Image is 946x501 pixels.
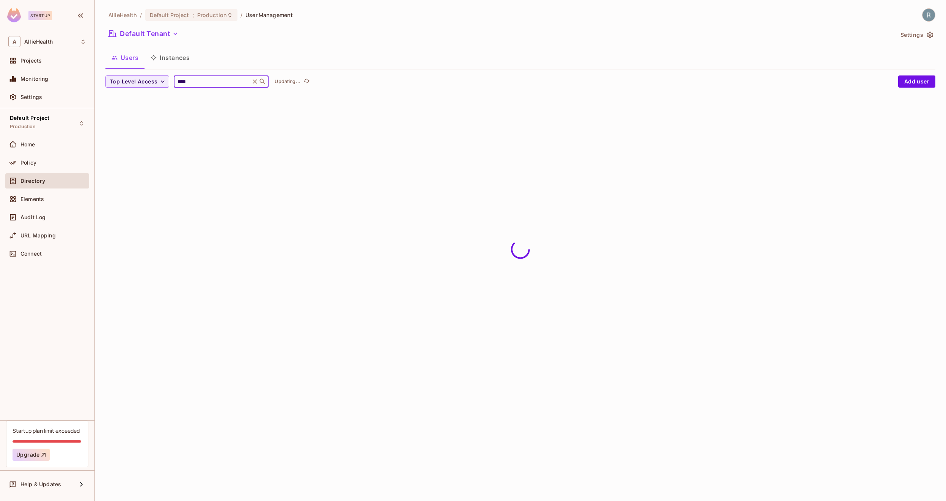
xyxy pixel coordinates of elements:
[13,449,50,461] button: Upgrade
[20,481,61,487] span: Help & Updates
[20,178,45,184] span: Directory
[20,232,56,239] span: URL Mapping
[20,94,42,100] span: Settings
[302,77,311,86] button: refresh
[922,9,935,21] img: Rodrigo Mayer
[10,124,36,130] span: Production
[192,12,195,18] span: :
[13,427,80,434] div: Startup plan limit exceeded
[245,11,293,19] span: User Management
[105,75,169,88] button: Top Level Access
[20,214,46,220] span: Audit Log
[105,28,181,40] button: Default Tenant
[20,76,49,82] span: Monitoring
[24,39,53,45] span: Workspace: AllieHealth
[197,11,227,19] span: Production
[20,251,42,257] span: Connect
[8,36,20,47] span: A
[303,78,310,85] span: refresh
[110,77,157,86] span: Top Level Access
[10,115,49,121] span: Default Project
[20,196,44,202] span: Elements
[20,58,42,64] span: Projects
[300,77,311,86] span: Click to refresh data
[145,48,196,67] button: Instances
[20,141,35,148] span: Home
[150,11,189,19] span: Default Project
[20,160,36,166] span: Policy
[140,11,142,19] li: /
[897,29,935,41] button: Settings
[105,48,145,67] button: Users
[28,11,52,20] div: Startup
[898,75,935,88] button: Add user
[7,8,21,22] img: SReyMgAAAABJRU5ErkJggg==
[275,79,300,85] p: Updating...
[108,11,137,19] span: the active workspace
[240,11,242,19] li: /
